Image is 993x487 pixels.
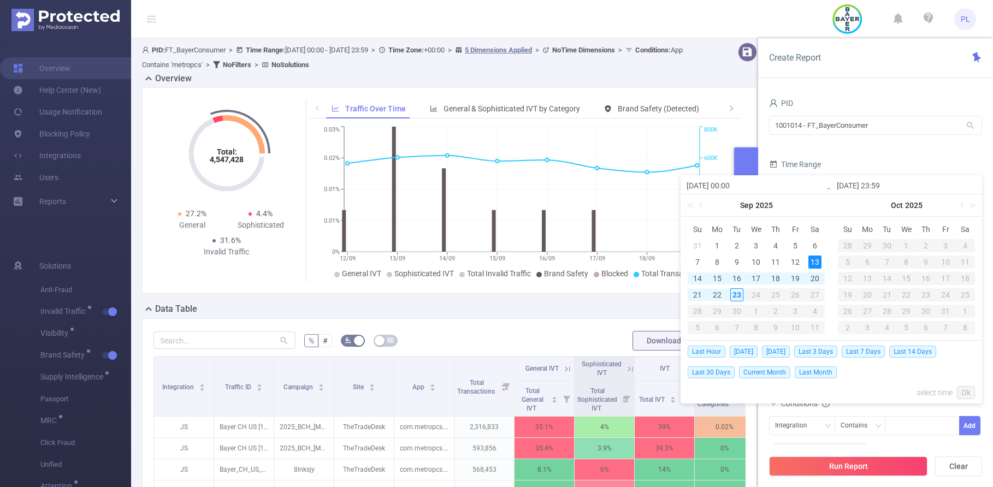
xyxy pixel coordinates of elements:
tspan: 14/09 [439,255,455,262]
td: October 23, 2025 [916,287,936,303]
div: 7 [727,321,747,334]
td: October 11, 2025 [805,319,825,336]
td: October 21, 2025 [877,287,897,303]
td: September 25, 2025 [766,287,785,303]
div: 25 [955,288,975,301]
a: Previous month (PageUp) [697,194,707,216]
a: Ok [957,386,975,399]
div: 3 [858,321,877,334]
a: select time [917,382,953,403]
div: 4 [955,239,975,252]
td: October 7, 2025 [727,319,747,336]
div: 29 [707,305,727,318]
th: Fri [936,221,955,237]
b: Time Range: [246,46,285,54]
span: Brand Safety [544,269,588,278]
span: > [615,46,625,54]
a: Help Center (New) [13,79,101,101]
input: Search... [153,331,295,349]
td: September 21, 2025 [688,287,707,303]
a: Sep [739,194,754,216]
button: Run Report [769,456,927,476]
div: 31 [936,305,955,318]
span: Total Transactions [641,269,704,278]
td: September 20, 2025 [805,270,825,287]
th: Sat [805,221,825,237]
td: October 9, 2025 [766,319,785,336]
td: October 29, 2025 [897,303,917,319]
span: FT_BayerConsumer [DATE] 00:00 - [DATE] 23:59 +00:00 [142,46,683,69]
td: October 30, 2025 [916,303,936,319]
i: icon: user [769,99,778,108]
div: 1 [747,305,766,318]
b: No Time Dimensions [552,46,615,54]
div: 2 [838,321,858,334]
a: 2025 [754,194,774,216]
span: We [747,224,766,234]
td: October 26, 2025 [838,303,858,319]
td: September 17, 2025 [747,270,766,287]
a: Next month (PageDown) [956,194,966,216]
span: Mo [858,224,877,234]
tspan: 0% [332,248,340,256]
button: Clear [935,456,982,476]
a: Next year (Control + right) [964,194,978,216]
div: 9 [916,256,936,269]
td: August 31, 2025 [688,237,707,254]
td: September 1, 2025 [707,237,727,254]
div: 2 [766,305,785,318]
div: 4 [877,321,897,334]
th: Fri [785,221,805,237]
tspan: 0.03% [324,127,340,134]
div: 29 [897,305,917,318]
div: 2 [916,239,936,252]
tspan: 0.01% [324,217,340,224]
span: Time Range [769,160,821,169]
td: October 17, 2025 [936,270,955,287]
div: 10 [749,256,763,269]
div: 12 [838,272,858,285]
tspan: Total: [216,147,237,156]
span: Tu [877,224,897,234]
td: September 18, 2025 [766,270,785,287]
div: 15 [897,272,917,285]
span: > [251,61,262,69]
a: Integrations [13,145,81,167]
i: icon: bg-colors [345,337,351,343]
span: Click Fraud [40,432,131,454]
td: October 3, 2025 [936,237,955,254]
div: 11 [955,256,975,269]
div: 7 [691,256,704,269]
a: Oct [890,194,904,216]
td: October 1, 2025 [897,237,917,254]
span: Solutions [39,255,71,277]
td: September 11, 2025 [766,254,785,270]
span: Anti-Fraud [40,279,131,301]
td: September 13, 2025 [805,254,825,270]
td: September 12, 2025 [785,254,805,270]
th: Tue [727,221,747,237]
div: 11 [805,321,825,334]
div: General [158,219,227,231]
div: 28 [877,305,897,318]
td: November 5, 2025 [897,319,917,336]
td: September 30, 2025 [877,237,897,254]
span: MRC [40,417,61,424]
a: 2025 [904,194,924,216]
u: 5 Dimensions Applied [465,46,532,54]
td: November 7, 2025 [936,319,955,336]
td: September 28, 2025 [688,303,707,319]
div: 19 [838,288,858,301]
th: Mon [858,221,877,237]
span: PL [961,8,970,30]
div: 17 [749,272,763,285]
td: November 6, 2025 [916,319,936,336]
div: 5 [789,239,802,252]
b: No Filters [223,61,251,69]
td: October 14, 2025 [877,270,897,287]
i: icon: user [142,46,152,54]
td: October 4, 2025 [955,237,975,254]
span: > [226,46,236,54]
td: October 24, 2025 [936,287,955,303]
td: September 2, 2025 [727,237,747,254]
